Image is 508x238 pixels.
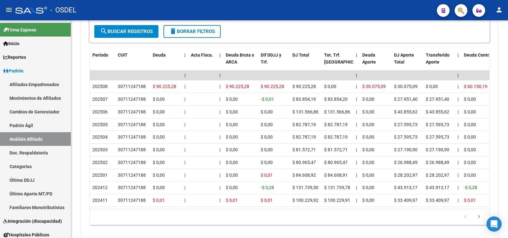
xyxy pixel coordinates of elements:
[426,160,449,165] span: $ 26.988,49
[464,173,476,178] span: $ 0,00
[362,160,374,165] span: $ 0,00
[153,198,165,203] span: $ 0,01
[426,52,450,65] span: Transferido Aporte
[394,97,418,102] span: $ 27.951,40
[226,52,254,65] span: Deuda Bruta x ARCA
[115,48,150,76] datatable-header-cell: CUIT
[92,109,108,114] span: 202506
[324,109,350,114] span: $ 131.566,86
[464,185,477,190] span: -$ 0,28
[464,97,476,102] span: $ 0,00
[426,122,449,127] span: $ 27.595,73
[473,214,485,221] a: go to next page
[394,52,414,65] span: DJ Aporte Total
[292,109,318,114] span: $ 131.566,86
[362,185,374,190] span: $ 0,00
[261,185,274,190] span: -$ 0,28
[356,122,357,127] span: |
[426,84,438,89] span: $ 0,00
[5,6,13,14] mat-icon: menu
[261,160,273,165] span: $ 0,00
[184,147,185,152] span: |
[464,160,476,165] span: $ 0,00
[184,109,185,114] span: |
[150,48,182,76] datatable-header-cell: Deuda
[324,160,348,165] span: $ 80.965,47
[118,197,146,204] div: 30711247188
[261,84,284,89] span: $ 90.225,28
[322,48,353,76] datatable-header-cell: Tot. Trf. Bruto
[3,218,62,225] span: Integración (discapacidad)
[92,198,108,203] span: 202411
[191,52,213,58] span: Acta Fisca.
[226,122,238,127] span: $ 0,00
[92,97,108,102] span: 202507
[356,84,357,89] span: |
[464,147,476,152] span: $ 0,00
[391,48,423,76] datatable-header-cell: DJ Aporte Total
[118,121,146,128] div: 30711247188
[261,198,273,203] span: $ 0,01
[356,97,357,102] span: |
[219,160,220,165] span: |
[92,84,108,89] span: 202508
[362,84,386,89] span: $ 30.075,09
[324,97,348,102] span: $ 83.854,20
[219,134,220,139] span: |
[426,97,449,102] span: $ 27.951,40
[292,122,316,127] span: $ 82.787,19
[394,147,418,152] span: $ 27.190,90
[92,160,108,165] span: 202502
[356,160,357,165] span: |
[292,84,316,89] span: $ 90.225,28
[153,52,166,58] span: Deuda
[356,52,357,58] span: |
[495,6,503,14] mat-icon: person
[394,84,418,89] span: $ 30.075,09
[226,198,238,203] span: $ 0,01
[362,173,374,178] span: $ 0,00
[423,48,455,76] datatable-header-cell: Transferido Aporte
[394,173,418,178] span: $ 28.202,97
[464,134,476,139] span: $ 0,00
[223,48,258,76] datatable-header-cell: Deuda Bruta x ARCA
[188,48,217,76] datatable-header-cell: Acta Fisca.
[184,84,185,89] span: |
[184,160,185,165] span: |
[226,160,238,165] span: $ 0,00
[226,97,238,102] span: $ 0,00
[426,173,449,178] span: $ 28.202,97
[92,185,108,190] span: 202412
[362,109,374,114] span: $ 0,00
[292,52,309,58] span: DJ Total
[184,198,185,203] span: |
[356,198,357,203] span: |
[324,173,348,178] span: $ 84.608,91
[184,52,186,58] span: |
[459,214,471,221] a: go to previous page
[362,198,374,203] span: $ 0,00
[226,173,238,178] span: $ 0,00
[258,48,290,76] datatable-header-cell: Dif DDJJ y Trf.
[3,26,36,33] span: Firma Express
[464,198,476,203] span: $ 0,01
[217,48,223,76] datatable-header-cell: |
[226,109,238,114] span: $ 0,00
[50,3,77,17] span: - OSDEL
[261,147,273,152] span: $ 0,00
[464,52,490,58] span: Deuda Contr.
[458,52,459,58] span: |
[94,25,158,38] button: Buscar Registros
[464,84,487,89] span: $ 60.150,19
[92,134,108,139] span: 202504
[394,122,418,127] span: $ 27.595,73
[356,134,357,139] span: |
[486,216,502,232] div: Open Intercom Messenger
[3,54,26,61] span: Reportes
